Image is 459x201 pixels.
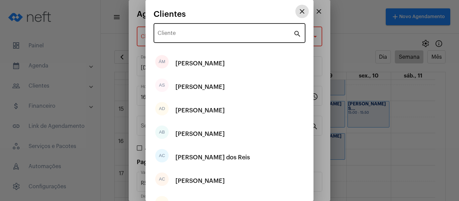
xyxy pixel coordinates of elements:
[158,32,293,38] input: Pesquisar cliente
[155,102,169,115] div: AD
[298,7,306,15] mat-icon: close
[175,124,225,144] div: [PERSON_NAME]
[175,53,225,73] div: [PERSON_NAME]
[155,55,169,68] div: ÁM
[293,30,301,38] mat-icon: search
[155,125,169,139] div: AB
[175,100,225,120] div: [PERSON_NAME]
[154,10,186,18] span: Clientes
[155,79,169,92] div: AS
[155,149,169,162] div: AC
[155,172,169,186] div: AC
[175,147,250,167] div: [PERSON_NAME] dos Reis
[175,171,225,191] div: [PERSON_NAME]
[175,77,225,97] div: [PERSON_NAME]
